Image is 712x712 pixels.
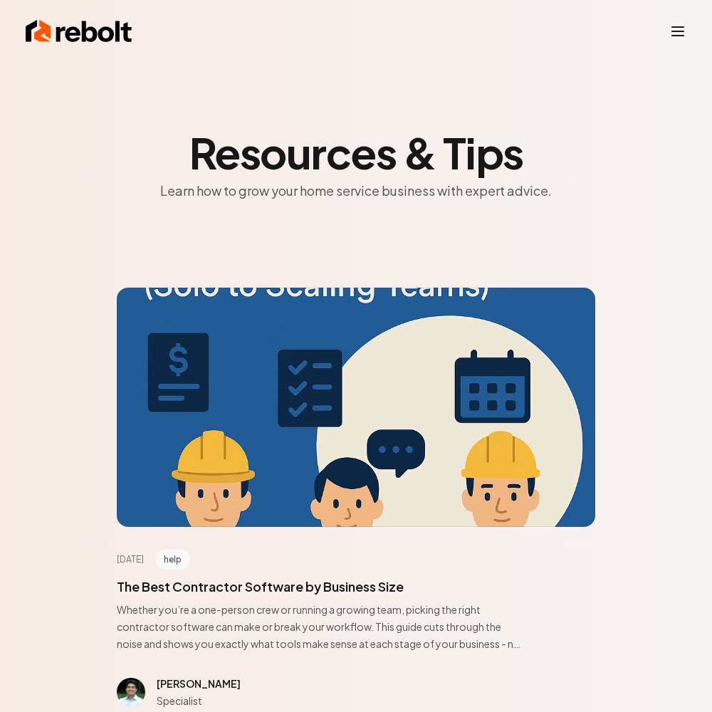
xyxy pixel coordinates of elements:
p: Learn how to grow your home service business with expert advice. [117,179,595,202]
span: help [155,550,190,570]
span: [PERSON_NAME] [157,677,241,690]
img: Rebolt Logo [26,17,132,46]
time: [DATE] [117,554,144,565]
a: The Best Contractor Software by Business Size [117,578,404,595]
button: Toggle mobile menu [669,23,686,40]
h2: Resources & Tips [117,131,595,174]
